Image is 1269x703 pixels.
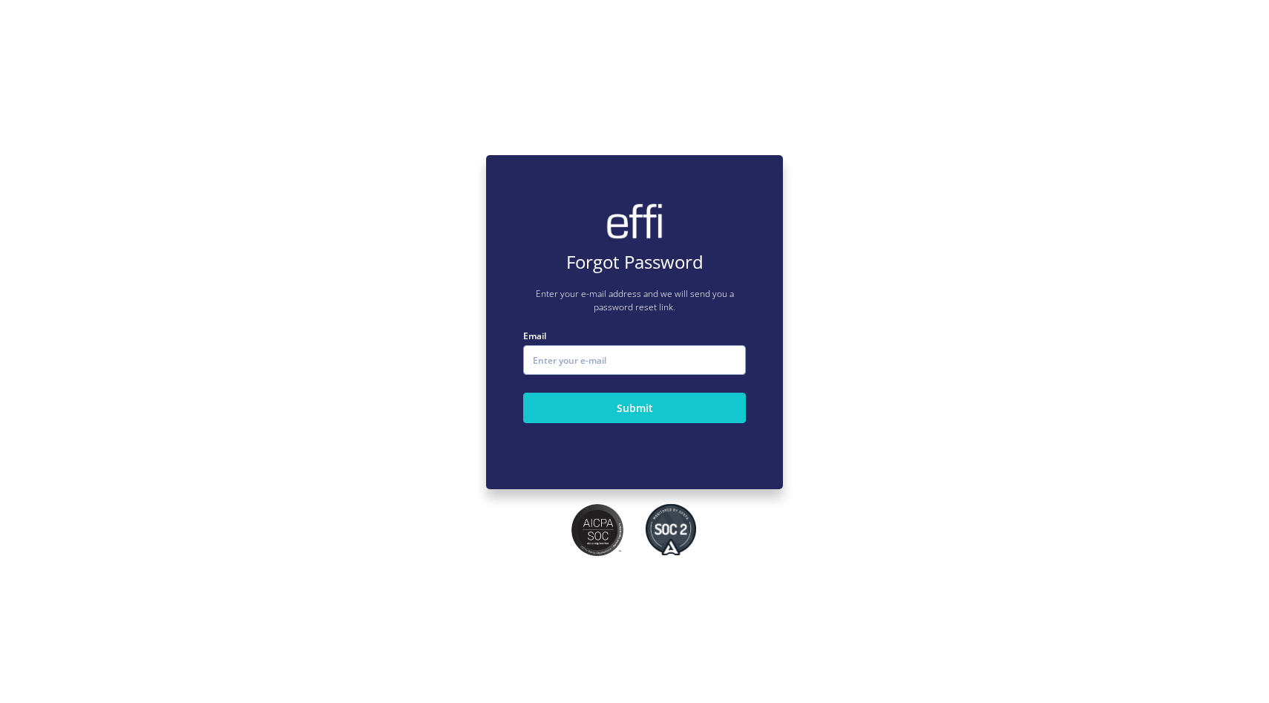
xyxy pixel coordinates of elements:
img: SOC2 badges [646,504,696,556]
p: Enter your e-mail address and we will send you a password reset link. [523,287,746,314]
img: SOC2 badges [571,504,623,556]
label: Email [523,329,746,343]
input: Enter your e-mail [523,345,746,375]
button: Submit [523,393,746,423]
img: brand-logo.ec75409.png [605,203,664,240]
h4: Forgot Password [523,252,746,273]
